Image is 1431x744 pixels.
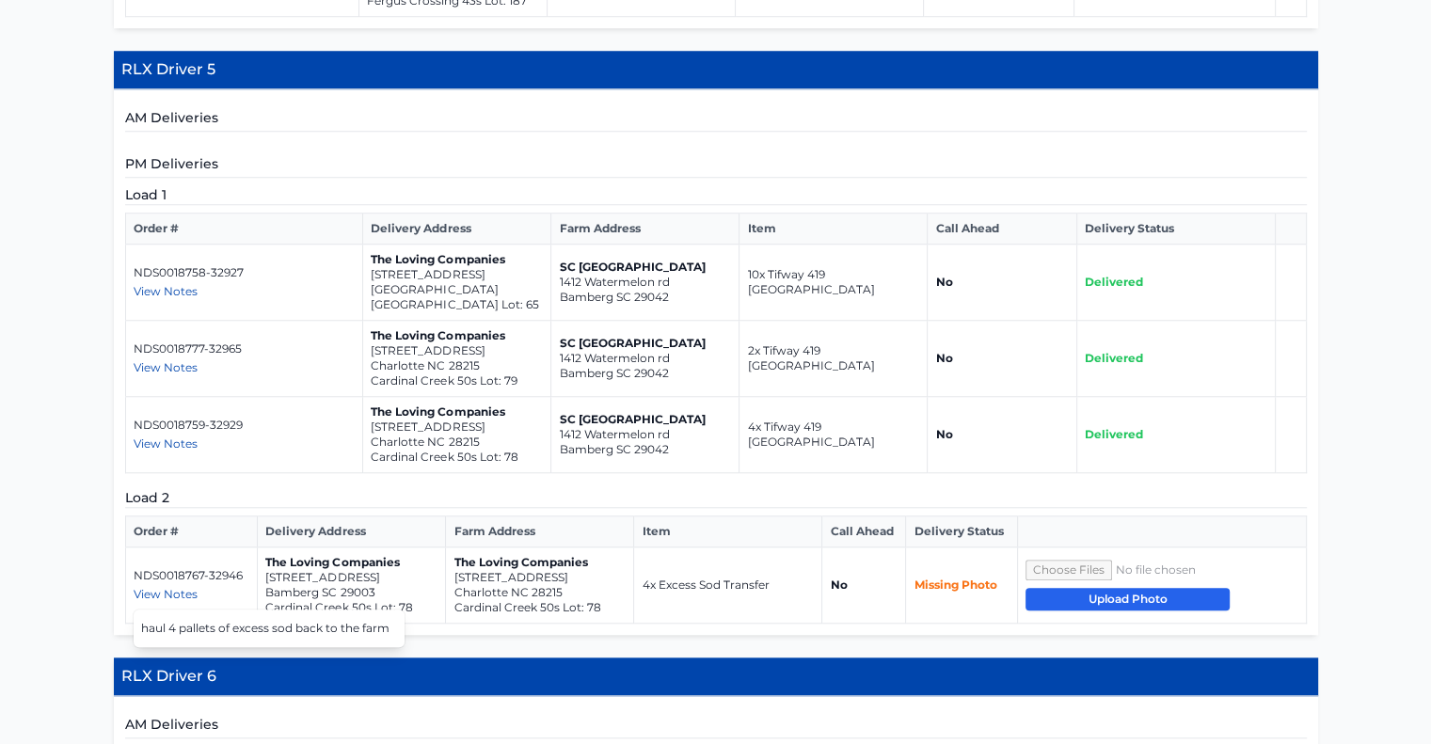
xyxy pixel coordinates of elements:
[371,252,543,267] p: The Loving Companies
[371,328,543,343] p: The Loving Companies
[1085,427,1143,441] span: Delivered
[134,418,356,433] p: NDS0018759-32929
[371,267,543,282] p: [STREET_ADDRESS]
[935,275,952,289] strong: No
[739,321,928,397] td: 2x Tifway 419 [GEOGRAPHIC_DATA]
[371,373,543,388] p: Cardinal Creek 50s Lot: 79
[559,412,731,427] p: SC [GEOGRAPHIC_DATA]
[928,214,1077,245] th: Call Ahead
[739,397,928,473] td: 4x Tifway 419 [GEOGRAPHIC_DATA]
[1026,588,1230,610] button: Upload Photo
[935,427,952,441] strong: No
[935,351,952,365] strong: No
[453,555,626,570] p: The Loving Companies
[822,516,906,547] th: Call Ahead
[914,578,996,592] span: Missing Photo
[134,613,405,643] div: haul 4 pallets of excess sod back to the farm
[265,555,437,570] p: The Loving Companies
[134,568,250,583] p: NDS0018767-32946
[125,516,258,547] th: Order #
[1085,275,1143,289] span: Delivered
[258,516,446,547] th: Delivery Address
[453,600,626,615] p: Cardinal Creek 50s Lot: 78
[363,214,551,245] th: Delivery Address
[559,260,731,275] p: SC [GEOGRAPHIC_DATA]
[906,516,1018,547] th: Delivery Status
[739,245,928,321] td: 10x Tifway 419 [GEOGRAPHIC_DATA]
[559,442,731,457] p: Bamberg SC 29042
[371,419,543,435] p: [STREET_ADDRESS]
[371,282,543,297] p: [GEOGRAPHIC_DATA]
[371,297,543,312] p: [GEOGRAPHIC_DATA] Lot: 65
[371,450,543,465] p: Cardinal Creek 50s Lot: 78
[559,275,731,290] p: 1412 Watermelon rd
[739,214,928,245] th: Item
[453,570,626,585] p: [STREET_ADDRESS]
[559,427,731,442] p: 1412 Watermelon rd
[114,657,1318,696] h4: RLX Driver 6
[134,341,356,356] p: NDS0018777-32965
[134,360,198,374] span: View Notes
[134,587,198,601] span: View Notes
[371,358,543,373] p: Charlotte NC 28215
[634,516,822,547] th: Item
[125,488,1307,508] h5: Load 2
[134,436,198,451] span: View Notes
[134,265,356,280] p: NDS0018758-32927
[125,154,1307,178] h5: PM Deliveries
[265,585,437,600] p: Bamberg SC 29003
[551,214,739,245] th: Farm Address
[265,570,437,585] p: [STREET_ADDRESS]
[1076,214,1275,245] th: Delivery Status
[559,336,731,351] p: SC [GEOGRAPHIC_DATA]
[125,108,1307,132] h5: AM Deliveries
[559,351,731,366] p: 1412 Watermelon rd
[446,516,634,547] th: Farm Address
[371,404,543,419] p: The Loving Companies
[265,600,437,615] p: Cardinal Creek 50s Lot: 78
[125,185,1307,205] h5: Load 1
[559,290,731,305] p: Bamberg SC 29042
[371,435,543,450] p: Charlotte NC 28215
[114,51,1318,89] h4: RLX Driver 5
[634,547,822,624] td: 4x Excess Sod Transfer
[371,343,543,358] p: [STREET_ADDRESS]
[453,585,626,600] p: Charlotte NC 28215
[559,366,731,381] p: Bamberg SC 29042
[125,214,363,245] th: Order #
[1085,351,1143,365] span: Delivered
[125,715,1307,738] h5: AM Deliveries
[134,284,198,298] span: View Notes
[830,578,847,592] strong: No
